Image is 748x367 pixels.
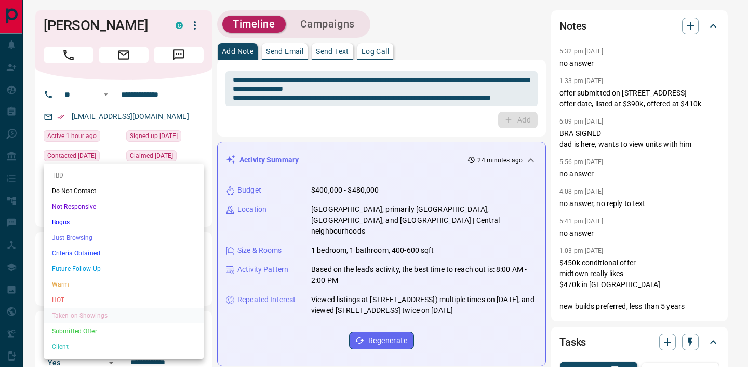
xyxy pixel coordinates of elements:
[44,277,204,292] li: Warm
[44,183,204,199] li: Do Not Contact
[44,214,204,230] li: Bogus
[44,323,204,339] li: Submitted Offer
[44,230,204,246] li: Just Browsing
[44,246,204,261] li: Criteria Obtained
[44,199,204,214] li: Not Responsive
[44,339,204,355] li: Client
[44,168,204,183] li: TBD
[44,261,204,277] li: Future Follow Up
[44,292,204,308] li: HOT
